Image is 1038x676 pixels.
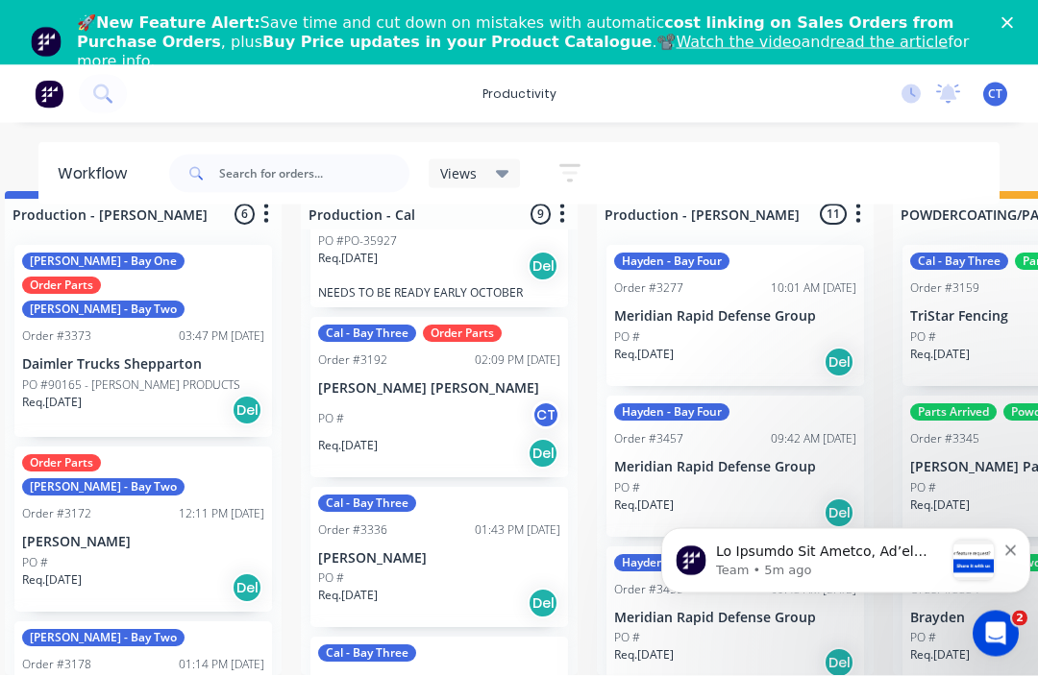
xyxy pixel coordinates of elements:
[614,555,729,572] div: Hayden - Bay Four
[614,647,674,664] p: Req. [DATE]
[771,431,856,448] div: 09:42 AM [DATE]
[531,401,560,430] div: CT
[440,163,477,183] span: Views
[614,630,640,647] p: PO #
[22,535,264,551] p: [PERSON_NAME]
[318,286,560,301] p: NEEDS TO BE READY EARLY OCTOBER
[22,455,101,472] div: Order Parts
[910,253,1008,271] div: Cal - Bay Three
[614,431,683,448] div: Order #3457
[22,630,185,647] div: [PERSON_NAME] - Bay Two
[22,278,101,295] div: Order Parts
[614,480,640,497] p: PO #
[22,479,185,496] div: [PERSON_NAME] - Bay Two
[22,377,240,395] p: PO #90165 - [PERSON_NAME] PRODUCTS
[318,352,387,370] div: Order #3192
[423,326,502,343] div: Order Parts
[528,252,558,282] div: Del
[606,246,864,387] div: Hayden - Bay FourOrder #327710:01 AM [DATE]Meridian Rapid Defense GroupPO #Req.[DATE]Del
[77,13,953,51] b: cost linking on Sales Orders from Purchase Orders
[318,381,560,398] p: [PERSON_NAME] [PERSON_NAME]
[606,397,864,538] div: Hayden - Bay FourOrder #345709:42 AM [DATE]Meridian Rapid Defense GroupPO #Req.[DATE]Del
[22,572,82,590] p: Req. [DATE]
[352,51,362,66] button: Dismiss notification
[310,488,568,629] div: Cal - Bay ThreeOrder #333601:43 PM [DATE][PERSON_NAME]PO #Req.[DATE]Del
[318,588,378,605] p: Req. [DATE]
[31,27,62,58] img: Profile image for Team
[614,582,683,599] div: Order #3458
[262,33,652,51] b: Buy Price updates in your Product Catalogue
[22,506,91,523] div: Order #3172
[22,395,82,412] p: Req. [DATE]
[318,251,378,268] p: Req. [DATE]
[677,33,802,51] a: Watch the video
[614,253,729,271] div: Hayden - Bay Four
[614,404,729,422] div: Hayden - Bay Four
[528,439,558,470] div: Del
[179,657,264,674] div: 01:14 PM [DATE]
[318,326,416,343] div: Cal - Bay Three
[14,447,272,613] div: Order Parts[PERSON_NAME] - Bay TwoOrder #317212:11 PM [DATE][PERSON_NAME]PO #Req.[DATE]Del
[475,352,560,370] div: 02:09 PM [DATE]
[771,280,856,298] div: 10:01 AM [DATE]
[973,611,1019,657] iframe: Intercom live chat
[232,573,262,604] div: Del
[318,233,397,251] p: PO #PO-35927
[22,555,48,572] p: PO #
[22,657,91,674] div: Order #3178
[614,497,674,515] p: Req. [DATE]
[14,246,272,438] div: [PERSON_NAME] - Bay OneOrder Parts[PERSON_NAME] - Bay TwoOrder #337303:47 PM [DATE]Daimler Trucks...
[58,162,136,185] div: Workflow
[910,280,979,298] div: Order #3159
[614,460,856,476] p: Meridian Rapid Defense Group
[22,302,185,319] div: [PERSON_NAME] - Bay Two
[614,347,674,364] p: Req. [DATE]
[318,438,378,455] p: Req. [DATE]
[310,318,568,478] div: Cal - Bay ThreeOrder PartsOrder #319202:09 PM [DATE][PERSON_NAME] [PERSON_NAME]PO #CTReq.[DATE]Del
[62,72,290,89] p: Message from Team, sent 5m ago
[219,155,409,193] input: Search for orders...
[614,309,856,326] p: Meridian Rapid Defense Group
[179,506,264,523] div: 12:11 PM [DATE]
[77,13,976,71] div: 🚀 Save time and cut down on mistakes with automatic , plus .📽️ and for more info.
[910,431,979,448] div: Order #3345
[614,329,640,347] p: PO #
[910,347,970,364] p: Req. [DATE]
[910,630,936,647] p: PO #
[910,404,997,422] div: Parts Arrived
[318,411,344,428] p: PO #
[1001,17,1021,29] div: Close
[614,280,683,298] div: Order #3277
[232,396,262,426] div: Del
[318,645,416,663] div: Cal - Bay Three
[22,357,264,374] p: Daimler Trucks Shepparton
[318,522,387,540] div: Order #3336
[528,589,558,619] div: Del
[910,647,970,664] p: Req. [DATE]
[22,253,185,271] div: [PERSON_NAME] - Bay One
[96,13,260,32] b: New Feature Alert:
[910,329,936,347] p: PO #
[910,480,936,497] p: PO #
[318,495,416,513] div: Cal - Bay Three
[318,551,560,567] p: [PERSON_NAME]
[22,328,91,346] div: Order #3373
[830,33,949,51] a: read the article
[35,80,63,109] img: Factory
[179,328,264,346] div: 03:47 PM [DATE]
[1012,611,1027,626] span: 2
[654,490,1038,624] iframe: Intercom notifications message
[475,522,560,540] div: 01:43 PM [DATE]
[824,348,854,378] div: Del
[614,611,856,627] p: Meridian Rapid Defense Group
[988,85,1002,103] span: CT
[318,570,344,588] p: PO #
[473,80,566,109] div: productivity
